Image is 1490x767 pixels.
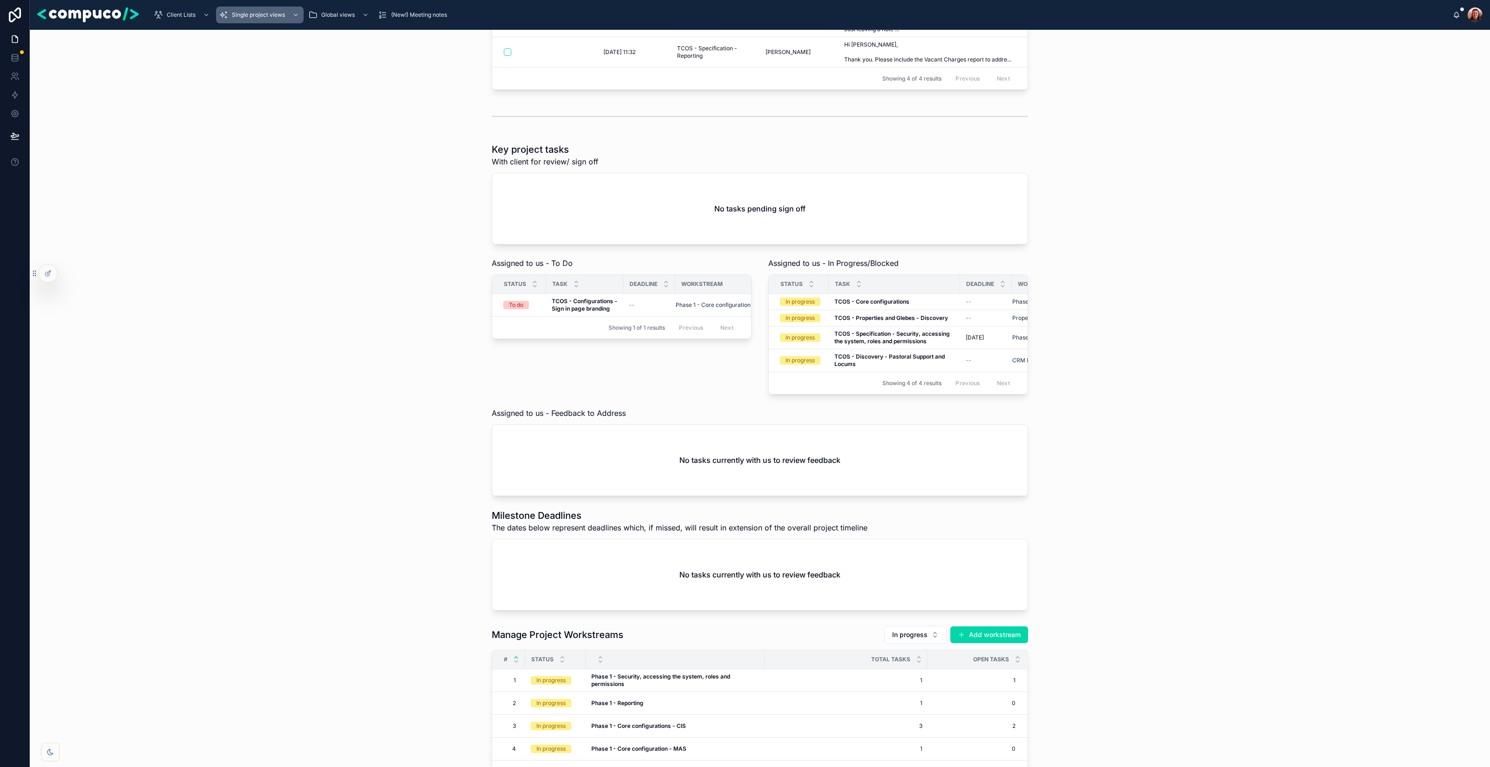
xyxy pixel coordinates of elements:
a: In progress [531,699,580,707]
a: 2 [503,696,520,711]
strong: TCOS - Configurations - Sign in page branding [552,298,619,312]
h1: Manage Project Workstreams [492,628,623,641]
strong: TCOS - Specification - Security, accessing the system, roles and permissions [834,330,951,345]
span: Client Lists [167,11,196,19]
a: -- [629,301,670,309]
a: (New!) Meeting notes [375,7,454,23]
div: In progress [536,745,566,753]
strong: Phase 1 - Core configurations - CIS [591,722,686,729]
a: 1 [928,677,1016,684]
strong: Phase 1 - Core configuration - MAS [591,745,686,752]
h2: No tasks currently with us to review feedback [679,455,840,466]
span: -- [966,314,971,322]
span: Workstream [1018,280,1059,288]
a: In progress [531,676,580,685]
span: [DATE] 11:32 [603,48,636,56]
a: Phase 1 - Security, accessing the system, roles and permissions [1012,334,1162,341]
a: 1 [770,745,922,753]
a: Phase 1 - Core configurations - CIS [591,722,759,730]
span: Global views [321,11,355,19]
h1: Key project tasks [492,143,598,156]
span: CRM Discovery - Faith Action [1012,357,1090,364]
span: 3 [770,722,922,730]
span: Showing 1 of 1 results [609,324,665,332]
a: Single project views [216,7,304,23]
a: Client Lists [151,7,214,23]
span: Task [835,280,850,288]
a: Hi [PERSON_NAME], Thank you. Please include the Vacant Charges report to addre... [844,41,1016,63]
a: In progress [780,298,823,306]
a: 1 [770,677,922,684]
span: [DATE] [966,334,984,341]
span: In progress [892,630,928,639]
a: Properties and Glebes [1012,314,1070,322]
div: In progress [786,314,815,322]
span: [PERSON_NAME] [765,48,811,56]
div: In progress [536,722,566,730]
div: In progress [786,356,815,365]
span: 3 [507,722,516,730]
span: 1 [507,677,516,684]
h2: No tasks pending sign off [714,203,806,214]
div: In progress [536,676,566,685]
a: [DATE] 11:32 [603,48,666,56]
span: With client for review/ sign off [492,156,598,167]
strong: TCOS - Core configurations [834,298,909,305]
a: Phase 1 - Core configurations - CIS [676,301,755,309]
a: In progress [780,356,823,365]
span: The dates below represent deadlines which, if missed, will result in extension of the overall pro... [492,522,867,533]
a: TCOS - Configurations - Sign in page branding [552,298,618,312]
span: Showing 4 of 4 results [882,75,941,82]
a: TCOS - Core configurations [834,298,955,305]
a: 3 [503,719,520,733]
span: Assigned to us - In Progress/Blocked [768,258,899,269]
a: 0 [928,745,1016,753]
div: In progress [536,699,566,707]
span: 2 [928,722,1016,730]
a: [DATE] [966,334,1006,341]
span: 0 [928,699,1016,707]
span: Assigned to us - Feedback to Address [492,407,626,419]
span: 4 [507,745,516,753]
span: Total tasks [871,656,910,663]
span: 2 [507,699,516,707]
a: In progress [531,745,580,753]
span: Task [552,280,568,288]
a: Properties and Glebes [1012,314,1162,322]
a: To do [503,301,541,309]
strong: TCOS - Discovery - Pastoral Support and Locums [834,353,946,367]
span: Status [504,280,526,288]
span: Assigned to us - To Do [492,258,573,269]
div: In progress [786,298,815,306]
a: In progress [531,722,580,730]
span: Status [531,656,554,663]
a: 1 [503,673,520,688]
h2: No tasks currently with us to review feedback [679,569,840,580]
a: 1 [770,699,922,707]
a: Global views [305,7,373,23]
strong: TCOS - Properties and Glebes - Discovery [834,314,948,321]
a: 4 [503,741,520,756]
a: TCOS - Specification - Reporting [677,45,754,60]
a: -- [966,314,1006,322]
span: Status [780,280,803,288]
span: -- [966,357,971,364]
button: Add workstream [950,626,1028,643]
span: Open tasks [973,656,1009,663]
div: To do [509,301,523,309]
span: Workstream [681,280,723,288]
a: Phase 1 - Core configuration - MAS [591,745,759,753]
a: -- [966,298,1006,305]
a: -- [966,357,1006,364]
button: Select Button [884,626,947,644]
